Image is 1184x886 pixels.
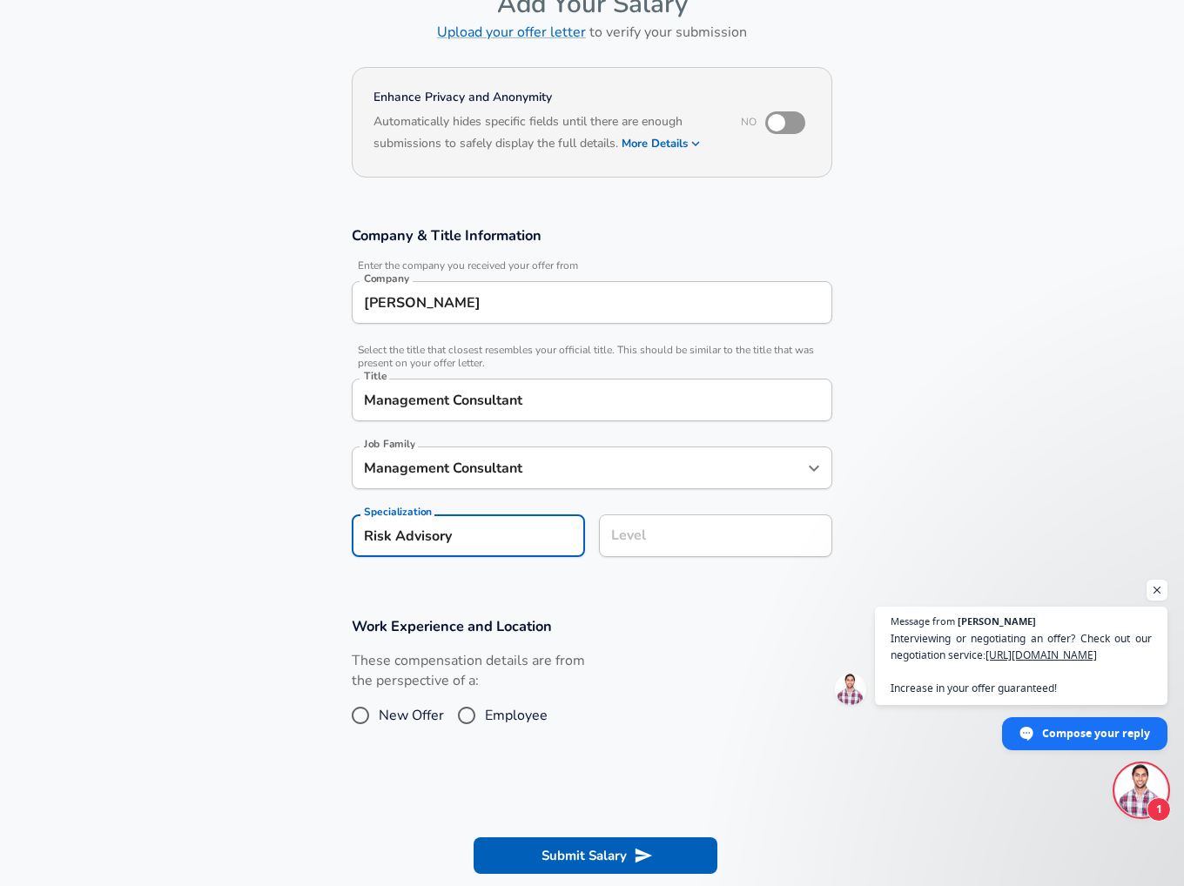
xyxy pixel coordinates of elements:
[360,386,824,413] input: Software Engineer
[741,115,757,129] span: No
[352,616,832,636] h3: Work Experience and Location
[485,705,548,726] span: Employee
[373,112,717,156] h6: Automatically hides specific fields until there are enough submissions to safely display the full...
[352,259,832,272] span: Enter the company you received your offer from
[891,616,955,626] span: Message from
[360,289,824,316] input: Google
[360,454,798,481] input: Software Engineer
[1115,764,1167,816] div: Open chat
[364,507,432,517] label: Specialization
[373,89,717,106] h4: Enhance Privacy and Anonymity
[607,522,824,549] input: L3
[352,20,832,44] h6: to verify your submission
[352,344,832,370] span: Select the title that closest resembles your official title. This should be similar to the title ...
[364,371,387,381] label: Title
[437,23,586,42] a: Upload your offer letter
[364,273,409,284] label: Company
[352,651,585,691] label: These compensation details are from the perspective of a:
[958,616,1036,626] span: [PERSON_NAME]
[352,225,832,245] h3: Company & Title Information
[352,514,585,557] input: Specialization
[379,705,444,726] span: New Offer
[622,131,702,156] button: More Details
[364,439,415,449] label: Job Family
[1147,797,1171,822] span: 1
[802,456,826,480] button: Open
[474,837,717,874] button: Submit Salary
[891,630,1152,696] span: Interviewing or negotiating an offer? Check out our negotiation service: Increase in your offer g...
[1042,718,1150,748] span: Compose your reply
